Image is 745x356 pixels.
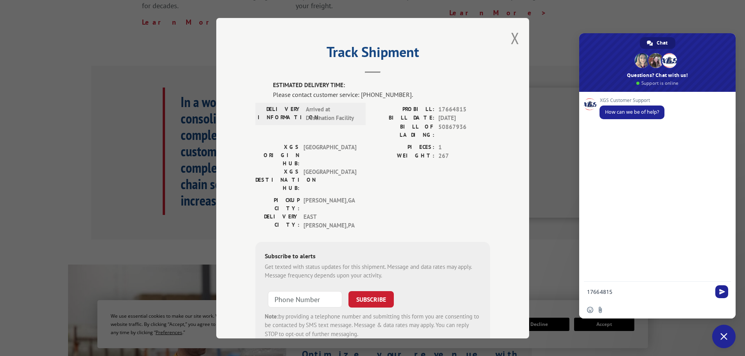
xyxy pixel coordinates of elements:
[438,152,490,161] span: 267
[373,152,434,161] label: WEIGHT:
[597,307,603,313] span: Send a file
[373,105,434,114] label: PROBILL:
[587,288,711,295] textarea: Compose your message...
[657,37,668,49] span: Chat
[438,122,490,139] span: 50867936
[255,196,300,212] label: PICKUP CITY:
[265,312,481,338] div: by providing a telephone number and submitting this form you are consenting to be contacted by SM...
[265,262,481,280] div: Get texted with status updates for this shipment. Message and data rates may apply. Message frequ...
[303,212,356,230] span: EAST [PERSON_NAME] , PA
[306,105,359,122] span: Arrived at Destination Facility
[303,143,356,167] span: [GEOGRAPHIC_DATA]
[255,167,300,192] label: XGS DESTINATION HUB:
[373,143,434,152] label: PIECES:
[255,47,490,61] h2: Track Shipment
[640,37,675,49] div: Chat
[438,105,490,114] span: 17664815
[265,312,278,320] strong: Note:
[273,81,490,90] label: ESTIMATED DELIVERY TIME:
[438,143,490,152] span: 1
[712,325,736,348] div: Close chat
[373,114,434,123] label: BILL DATE:
[511,28,519,48] button: Close modal
[605,109,659,115] span: How can we be of help?
[303,167,356,192] span: [GEOGRAPHIC_DATA]
[438,114,490,123] span: [DATE]
[258,105,302,122] label: DELIVERY INFORMATION:
[265,251,481,262] div: Subscribe to alerts
[273,89,490,99] div: Please contact customer service: [PHONE_NUMBER].
[255,143,300,167] label: XGS ORIGIN HUB:
[348,291,394,307] button: SUBSCRIBE
[255,212,300,230] label: DELIVERY CITY:
[303,196,356,212] span: [PERSON_NAME] , GA
[373,122,434,139] label: BILL OF LADING:
[268,291,342,307] input: Phone Number
[715,285,728,298] span: Send
[587,307,593,313] span: Insert an emoji
[600,98,664,103] span: XGS Customer Support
